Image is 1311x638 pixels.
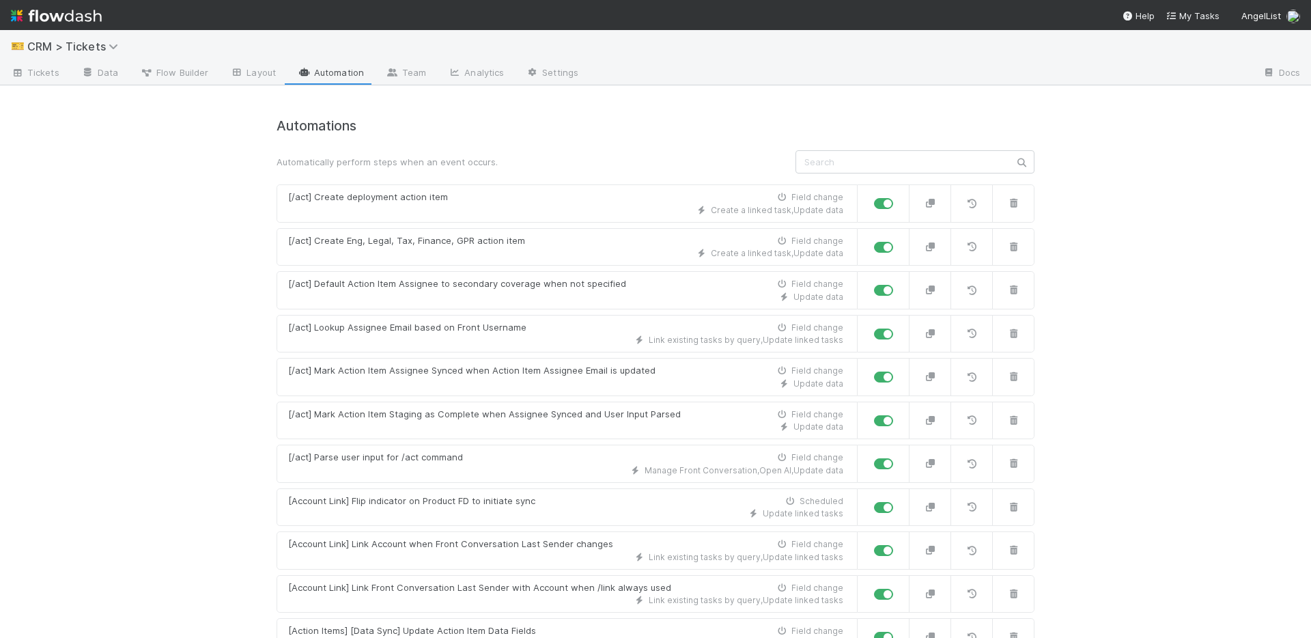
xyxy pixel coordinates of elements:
div: Field change [775,538,843,551]
h4: Automations [277,118,1034,134]
span: Link existing tasks by query , [649,552,763,562]
span: CRM > Tickets [27,40,125,53]
a: [/act] Parse user input for /act commandField changeManage Front Conversation,Open AI,Update data [277,445,858,483]
span: Update data [793,378,843,389]
span: Flow Builder [140,66,208,79]
a: Automation [287,63,375,85]
a: [/act] Lookup Assignee Email based on Front UsernameField changeLink existing tasks by query,Upda... [277,315,858,353]
img: avatar_a8b9208c-77c1-4b07-b461-d8bc701f972e.png [1286,10,1300,23]
span: Update linked tasks [763,508,843,518]
img: logo-inverted-e16ddd16eac7371096b0.svg [11,4,102,27]
a: [/act] Create Eng, Legal, Tax, Finance, GPR action itemField changeCreate a linked task,Update data [277,228,858,266]
a: Data [70,63,129,85]
span: Manage Front Conversation , [645,465,759,475]
a: [Account Link] Link Account when Front Conversation Last Sender changesField changeLink existing ... [277,531,858,570]
a: My Tasks [1166,9,1220,23]
a: Analytics [437,63,515,85]
div: [/act] Mark Action Item Assignee Synced when Action Item Assignee Email is updated [288,364,655,378]
span: Update data [793,205,843,215]
span: Update data [793,465,843,475]
span: Update data [793,248,843,258]
div: Field change [775,365,843,377]
a: Flow Builder [129,63,219,85]
div: Field change [775,408,843,421]
div: [/act] Create deployment action item [288,191,448,204]
div: Scheduled [783,495,843,508]
span: Update linked tasks [763,595,843,605]
div: [/act] Lookup Assignee Email based on Front Username [288,321,526,335]
span: Link existing tasks by query , [649,595,763,605]
span: AngelList [1241,10,1281,21]
div: [Action Items] [Data Sync] Update Action Item Data Fields [288,624,536,638]
span: 🎫 [11,40,25,52]
a: [/act] Create deployment action itemField changeCreate a linked task,Update data [277,184,858,223]
span: Open AI , [759,465,793,475]
span: Link existing tasks by query , [649,335,763,345]
a: [/act] Mark Action Item Assignee Synced when Action Item Assignee Email is updatedField changeUpd... [277,358,858,396]
input: Search [795,150,1034,174]
span: Update data [793,292,843,302]
div: Automatically perform steps when an event occurs. [266,155,785,169]
a: Docs [1252,63,1311,85]
div: Field change [775,278,843,290]
div: [Account Link] Link Account when Front Conversation Last Sender changes [288,538,613,551]
span: Create a linked task , [711,205,793,215]
a: [Account Link] Flip indicator on Product FD to initiate syncScheduledUpdate linked tasks [277,488,858,527]
span: Create a linked task , [711,248,793,258]
div: Field change [775,235,843,247]
a: [/act] Default Action Item Assignee to secondary coverage when not specifiedField changeUpdate data [277,271,858,309]
div: [Account Link] Link Front Conversation Last Sender with Account when /link always used [288,581,671,595]
div: Field change [775,582,843,594]
div: Help [1122,9,1155,23]
a: [Account Link] Link Front Conversation Last Sender with Account when /link always usedField chang... [277,575,858,613]
div: [/act] Mark Action Item Staging as Complete when Assignee Synced and User Input Parsed [288,408,681,421]
a: Team [375,63,437,85]
div: [/act] Parse user input for /act command [288,451,463,464]
a: Settings [515,63,589,85]
div: Field change [775,322,843,334]
div: Field change [775,191,843,204]
a: [/act] Mark Action Item Staging as Complete when Assignee Synced and User Input ParsedField chang... [277,402,858,440]
a: Layout [219,63,287,85]
span: Tickets [11,66,59,79]
div: Field change [775,625,843,637]
div: Field change [775,452,843,464]
span: My Tasks [1166,10,1220,21]
span: Update data [793,421,843,432]
div: [/act] Default Action Item Assignee to secondary coverage when not specified [288,277,626,291]
span: Update linked tasks [763,335,843,345]
span: Update linked tasks [763,552,843,562]
div: [Account Link] Flip indicator on Product FD to initiate sync [288,495,535,508]
div: [/act] Create Eng, Legal, Tax, Finance, GPR action item [288,234,525,248]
